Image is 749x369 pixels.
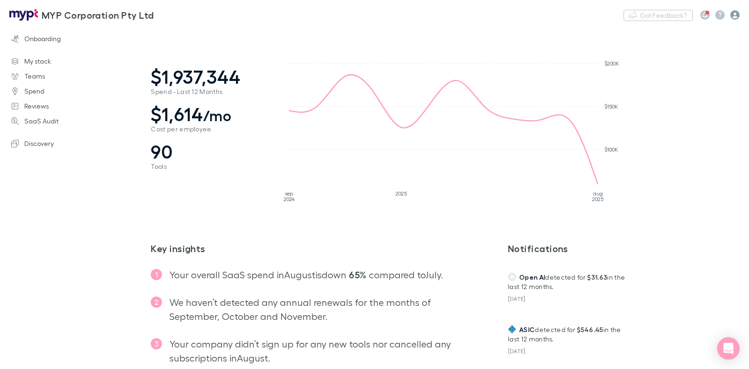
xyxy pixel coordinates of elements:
[285,190,293,196] tspan: sep
[604,103,618,109] tspan: $150K
[508,273,628,291] p: detected for in the last 12 months.
[519,326,535,333] span: ASIC
[349,269,366,280] strong: 65%
[151,243,463,254] h2: Key insights
[2,69,125,84] a: Teams
[151,103,268,125] span: $1,614
[508,344,628,355] div: [DATE]
[151,338,162,349] span: 3
[151,140,268,163] span: 90
[2,84,125,99] a: Spend
[2,99,125,114] a: Reviews
[508,273,545,281] a: Open AI
[169,269,442,280] span: Your overall SaaS spend in August is down compared to July .
[508,291,628,303] div: [DATE]
[42,9,154,21] h3: MYP Corporation Pty Ltd
[151,125,268,133] span: Cost per employee
[624,10,693,21] button: Got Feedback?
[396,190,407,196] tspan: 2025
[2,54,125,69] a: My stack
[203,106,232,124] span: /mo
[169,338,451,363] span: Your company didn’t sign up for any new tools nor cancelled any subscriptions in August .
[9,9,38,21] img: MYP Corporation Pty Ltd's Logo
[592,196,603,202] tspan: 2025
[2,136,125,151] a: Discovery
[519,273,545,281] span: Open AI
[4,4,159,26] a: MYP Corporation Pty Ltd
[717,337,740,360] div: Open Intercom Messenger
[508,325,516,333] img: ASIC's Logo
[604,60,619,66] tspan: $200K
[508,325,628,344] p: detected for in the last 12 months.
[151,163,268,170] span: Tools
[508,326,535,333] a: ASIC
[151,269,162,280] span: 1
[284,196,295,202] tspan: 2024
[508,273,516,281] img: Open AI's Logo
[2,114,125,129] a: SaaS Audit
[2,31,125,46] a: Onboarding
[577,326,603,333] strong: $546.45
[151,65,268,88] span: $1,937,344
[151,88,268,95] span: Spend - Last 12 Months
[169,297,431,322] span: We haven’t detected any annual renewals for the months of September, October and November .
[593,190,603,196] tspan: aug
[604,146,618,152] tspan: $100K
[587,273,607,281] strong: $31.63
[508,243,626,254] h3: Notifications
[151,297,162,308] span: 2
